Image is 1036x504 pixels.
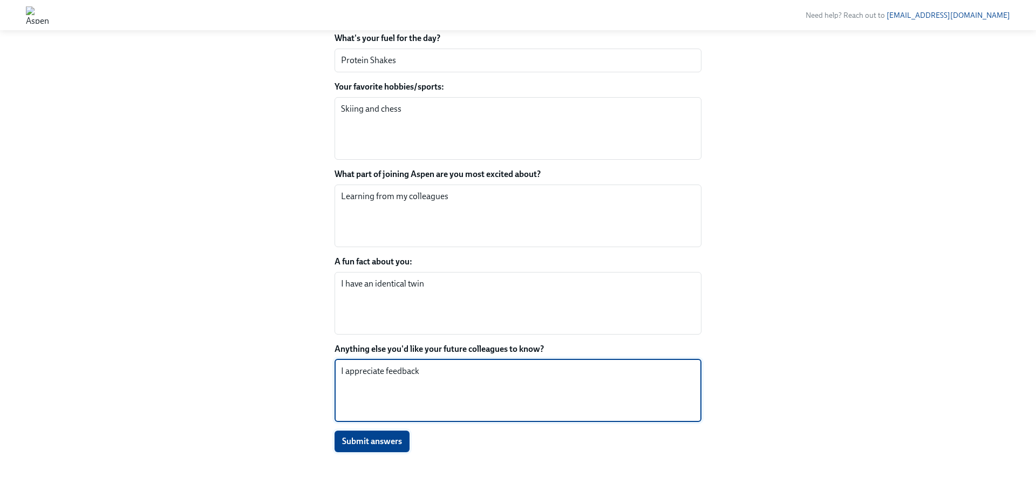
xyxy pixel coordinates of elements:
[335,168,701,180] label: What part of joining Aspen are you most excited about?
[341,103,695,154] textarea: Skiing and chess
[341,190,695,242] textarea: Learning from my colleagues
[341,277,695,329] textarea: I have an identical twin
[887,11,1010,20] a: [EMAIL_ADDRESS][DOMAIN_NAME]
[341,365,695,417] textarea: I appreciate feedback
[335,343,701,355] label: Anything else you'd like your future colleagues to know?
[26,6,50,24] img: Aspen Dental
[341,54,695,67] textarea: Protein Shakes
[335,81,701,93] label: Your favorite hobbies/sports:
[335,256,701,268] label: A fun fact about you:
[342,436,402,447] span: Submit answers
[806,11,1010,20] span: Need help? Reach out to
[335,431,410,452] button: Submit answers
[335,32,701,44] label: What's your fuel for the day?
